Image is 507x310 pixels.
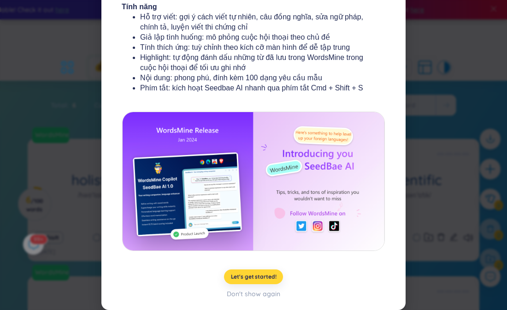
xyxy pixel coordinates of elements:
[140,53,367,73] li: Highlight: tự động đánh dấu những từ đã lưu trong WordsMine trong cuộc hội thoại để tối ưu ghi nhớ
[140,83,367,93] li: Phím tắt: kích hoạt Seedbae AI nhanh qua phím tắt Cmd + Shift + S
[231,273,277,280] span: Let's get started!
[140,42,367,53] li: Tính thích ứng: tuỳ chỉnh theo kích cỡ màn hình để dễ tập trung
[224,269,283,284] button: Let's get started!
[122,3,157,11] b: Tính năng
[140,12,367,32] li: Hỗ trợ viết: gợi ý cách viết tự nhiên, câu đồng nghĩa, sửa ngữ pháp, chính tả, luyện viết thi chứ...
[140,73,367,83] li: Nội dung: phong phú, đính kèm 100 dạng yêu cầu mẫu
[140,32,367,42] li: Giả lập tình huống: mô phỏng cuộc hội thoại theo chủ đề
[227,289,280,299] div: Don't show again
